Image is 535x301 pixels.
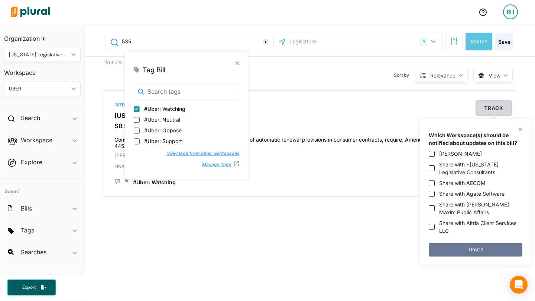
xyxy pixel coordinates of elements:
div: 1 Results [98,57,204,85]
button: Manage Tags [194,159,234,170]
a: RH [497,1,524,22]
input: Search tags [134,84,239,99]
button: Save [495,33,513,50]
label: Share with [PERSON_NAME] Maxim Public Affairs [439,201,522,216]
h4: Saved [0,179,84,197]
label: Share with *[US_STATE] Legislative Consultants [439,161,522,176]
h2: Bills [21,204,32,212]
span: #Uber: Oppose [144,126,182,134]
input: Legislature [289,34,368,49]
button: 1 [417,34,440,49]
span: Sort by [394,72,415,79]
h2: Search [21,114,40,122]
div: RH [503,4,518,19]
label: Share with Altria Client Services LLC [439,219,522,235]
a: #Uber: Watching [133,179,176,186]
span: Search Filters [450,37,458,44]
div: Relevance [430,72,455,79]
div: 1 [420,37,428,46]
input: #Uber: Support [134,138,140,144]
button: TRACK [429,243,522,257]
div: UBER [9,85,68,93]
label: Share with Agate Software [439,190,505,198]
h2: Explore [21,158,42,166]
span: View [489,72,500,79]
button: Track [477,101,511,115]
input: Enter keywords, bill # or legislator name [121,34,272,49]
div: Add Position Statement [114,179,120,185]
h2: Tags [21,226,34,234]
div: Add tags [125,179,129,183]
div: Tooltip anchor [262,38,269,45]
input: #Uber: Oppose [134,128,140,133]
span: #Uber: Watching [144,105,185,113]
span: FINANCE, INSURANCE, AND CONSUMER PROTECTION [114,163,233,169]
div: Open Intercom Messenger [510,276,528,294]
h3: SB 535 [114,122,505,130]
button: View tags from other workspaces [159,148,239,159]
span: Export [17,284,41,291]
h3: [US_STATE] [114,112,505,119]
h2: Workspace [21,136,52,144]
h2: Searches [21,248,46,256]
span: #Uber: Neutral [144,116,180,123]
button: Export [7,279,56,295]
div: Introduced [114,102,505,108]
span: Tag Bill [143,65,165,75]
input: #Uber: Neutral [134,117,140,123]
h3: Organization [4,28,81,44]
span: #Uber: Support [144,137,182,145]
div: Latest Action: [DATE] [377,163,511,176]
label: [PERSON_NAME] [439,150,482,158]
div: Tooltip anchor [40,35,47,42]
h4: Consumer protection: unfair trade practices; disclosure of automatic renewal provisions in consum... [114,133,505,149]
input: #Uber: Watching [134,106,140,112]
button: Search [466,33,492,50]
label: Share with AECOM [439,179,486,187]
div: [US_STATE] Legislative Consultants [9,51,68,59]
span: [PERSON_NAME] (D) [114,152,164,158]
p: Which Workspace(s) should be notified about updates on this bill? [429,131,522,147]
h3: Workspace [4,62,81,78]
